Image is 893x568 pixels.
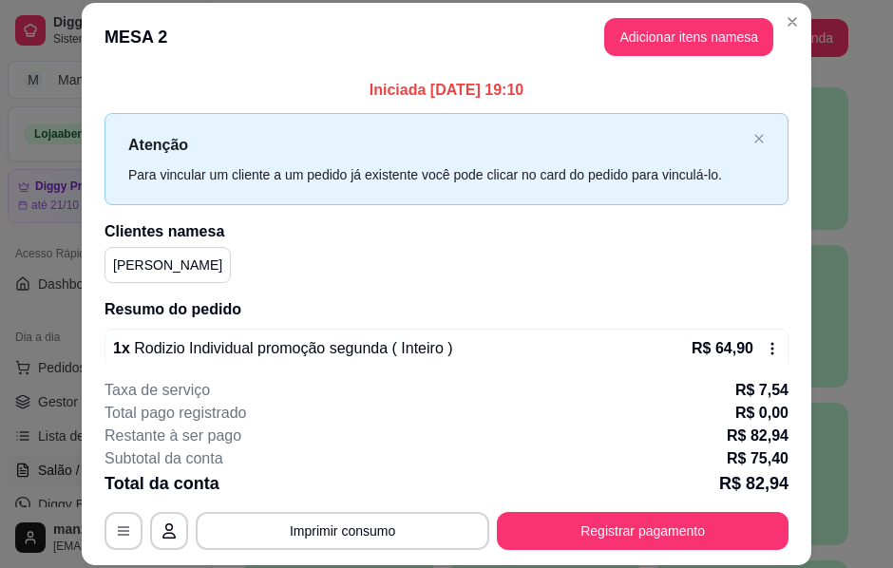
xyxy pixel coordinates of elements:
button: close [753,133,765,145]
button: Registrar pagamento [497,512,788,550]
button: Imprimir consumo [196,512,489,550]
p: R$ 0,00 [735,402,788,425]
h2: Clientes na mesa [104,220,788,243]
p: Total da conta [104,470,219,497]
p: Total pago registrado [104,402,246,425]
p: R$ 82,94 [719,470,788,497]
button: Adicionar itens namesa [604,18,773,56]
p: Atenção [128,133,746,157]
p: R$ 64,90 [692,337,753,360]
p: R$ 82,94 [727,425,788,447]
header: MESA 2 [82,3,811,71]
span: close [753,133,765,144]
p: [PERSON_NAME] [113,256,222,275]
h2: Resumo do pedido [104,298,788,321]
p: Iniciada [DATE] 19:10 [104,79,788,102]
div: Para vincular um cliente a um pedido já existente você pode clicar no card do pedido para vinculá... [128,164,746,185]
p: R$ 7,54 [735,379,788,402]
p: 1 x [113,337,453,360]
p: Subtotal da conta [104,447,223,470]
button: Close [777,7,807,37]
p: Restante à ser pago [104,425,241,447]
p: Taxa de serviço [104,379,210,402]
span: Rodizio Individual promoção segunda ( Inteiro ) [130,340,453,356]
p: R$ 75,40 [727,447,788,470]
